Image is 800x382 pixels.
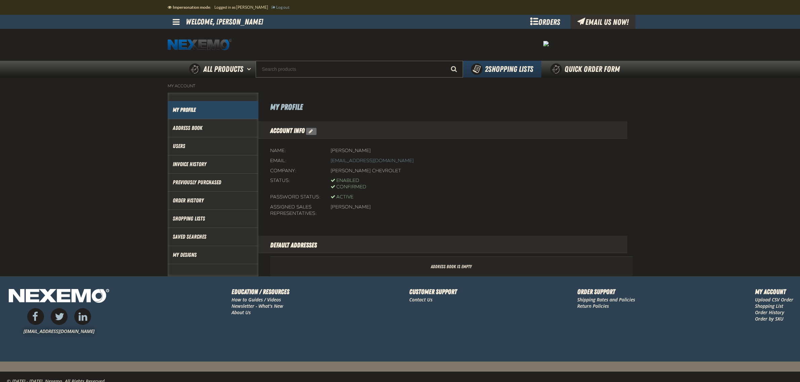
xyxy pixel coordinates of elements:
[755,309,784,316] a: Order History
[270,204,321,217] div: Assigned Sales Representatives
[173,106,253,114] a: My Profile
[231,287,289,297] h2: Education / Resources
[755,296,793,303] a: Upload CSV Order
[331,184,366,190] div: Confirmed
[168,83,195,89] a: My Account
[173,142,253,150] a: Users
[270,257,633,277] div: Address book is empty
[543,41,549,46] img: 8c87bc8bf9104322ccb3e1420f302a94.jpeg
[270,158,321,164] div: Email
[331,204,371,210] li: [PERSON_NAME]
[173,160,253,168] a: Invoice History
[331,158,414,163] a: Opens a default email client to write an email to kcook@vtaig.com
[168,83,633,89] nav: Breadcrumbs
[270,194,321,200] div: Password status
[245,61,256,78] button: Open All Products pages
[331,178,366,184] div: Enabled
[485,64,488,74] strong: 2
[24,328,94,334] a: [EMAIL_ADDRESS][DOMAIN_NAME]
[577,296,635,303] a: Shipping Rates and Policies
[331,168,401,174] div: [PERSON_NAME] Chevrolet
[270,127,305,135] span: Account Info
[331,194,353,200] div: Active
[186,15,263,29] li: Welcome, [PERSON_NAME]
[409,287,457,297] h2: Customer Support
[173,197,253,204] a: Order History
[173,233,253,241] a: Saved Searches
[541,61,632,78] a: Quick Order Form
[270,178,321,190] div: Status
[173,251,253,259] a: My Designs
[577,287,635,297] h2: Order Support
[446,61,463,78] button: Start Searching
[168,1,214,13] li: Impersonation mode:
[306,128,317,135] button: Action Edit Account Information
[203,63,243,75] span: All Products
[270,168,321,174] div: Company
[231,296,281,303] a: How to Guides / Videos
[231,309,251,316] a: About Us
[173,179,253,186] a: Previously Purchased
[520,15,571,29] div: Orders
[577,303,609,309] a: Return Policies
[755,316,784,322] a: Order by SKU
[571,15,635,29] div: Email Us Now!
[331,148,371,154] div: [PERSON_NAME]
[7,287,111,306] img: Nexemo Logo
[485,64,533,74] span: Shopping Lists
[214,1,271,13] li: Logged in as [PERSON_NAME]
[271,5,289,9] a: Log out
[168,39,231,51] a: Home
[231,303,283,309] a: Newsletter - What's New
[331,158,414,163] bdo: [EMAIL_ADDRESS][DOMAIN_NAME]
[173,215,253,223] a: Shopping Lists
[755,303,783,309] a: Shopping List
[409,296,432,303] a: Contact Us
[270,241,317,249] span: Default Addresses
[256,61,463,78] input: Search
[463,61,541,78] button: You have 2 Shopping Lists. Open to view details
[755,287,793,297] h2: My Account
[168,39,231,51] img: Nexemo logo
[270,102,303,112] span: My Profile
[173,124,253,132] a: Address Book
[270,148,321,154] div: Name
